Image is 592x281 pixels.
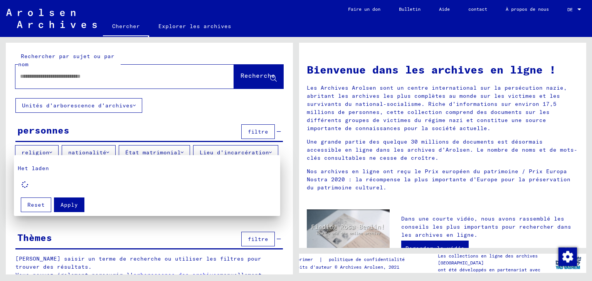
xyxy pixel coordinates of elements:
[21,197,51,212] button: Reset
[27,201,45,208] span: Reset
[54,197,84,212] button: Apply
[558,247,577,266] div: Modifier le consentement
[61,201,78,208] span: Apply
[558,248,577,266] img: Modifier le consentement
[18,164,276,172] p: Het laden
